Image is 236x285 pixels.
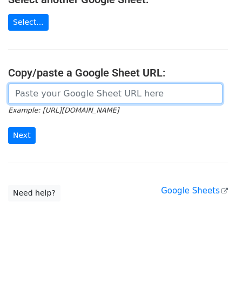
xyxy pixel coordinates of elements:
input: Paste your Google Sheet URL here [8,84,222,104]
small: Example: [URL][DOMAIN_NAME] [8,106,119,114]
input: Next [8,127,36,144]
h4: Copy/paste a Google Sheet URL: [8,66,228,79]
a: Need help? [8,185,60,201]
a: Google Sheets [161,186,228,196]
a: Select... [8,14,49,31]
